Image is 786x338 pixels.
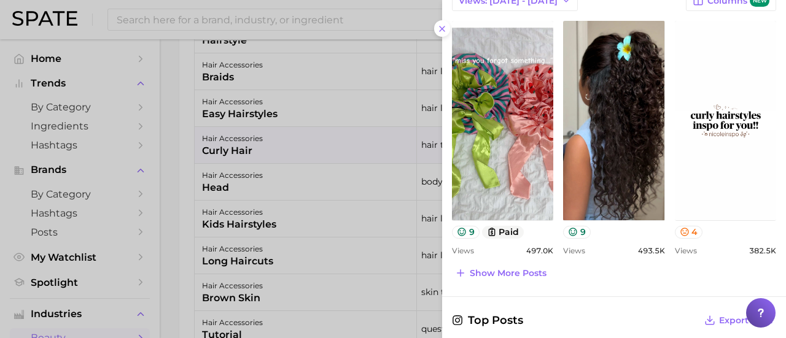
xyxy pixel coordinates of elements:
span: 493.5k [638,246,665,255]
span: Top Posts [452,312,523,329]
span: Views [675,246,697,255]
span: 497.0k [526,246,553,255]
button: 9 [452,226,480,239]
span: 382.5k [749,246,776,255]
span: Show more posts [470,268,547,278]
span: Views [452,246,474,255]
button: 4 [675,226,703,239]
button: paid [482,226,524,239]
span: Export Data [719,315,773,326]
button: 9 [563,226,591,239]
button: Export Data [701,312,776,329]
span: Views [563,246,585,255]
button: Show more posts [452,264,550,282]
